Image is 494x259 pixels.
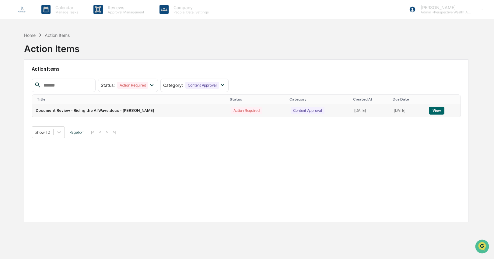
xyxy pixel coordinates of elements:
[101,83,115,88] span: Status :
[42,74,78,85] a: 🗄️Attestations
[104,129,110,135] button: >
[32,66,461,72] h2: Action Items
[12,88,38,94] span: Data Lookup
[169,5,212,10] p: Company
[111,129,118,135] button: >|
[6,47,17,58] img: 1746055101610-c473b297-6a78-478c-a979-82029cc54cd1
[51,5,81,10] p: Calendar
[15,2,29,17] img: logo
[230,97,285,101] div: Status
[429,107,444,115] button: View
[24,38,79,54] div: Action Items
[185,82,219,89] div: Content Approval
[21,53,77,58] div: We're available if you need us!
[429,108,444,113] a: View
[32,104,227,117] td: Document Review - Riding the AI Wave.docx - [PERSON_NAME]
[4,86,41,97] a: 🔎Data Lookup
[416,10,472,14] p: Admin • Perspective Wealth Advisors
[45,33,70,38] div: Action Items
[475,239,491,255] iframe: Open customer support
[103,5,147,10] p: Reviews
[37,97,225,101] div: Title
[416,5,472,10] p: [PERSON_NAME]
[50,77,75,83] span: Attestations
[6,13,111,23] p: How can we help?
[103,10,147,14] p: Approval Management
[44,77,49,82] div: 🗄️
[6,89,11,94] div: 🔎
[43,103,74,108] a: Powered byPylon
[351,104,390,117] td: [DATE]
[390,104,425,117] td: [DATE]
[51,10,81,14] p: Manage Tasks
[291,107,324,114] div: Content Approval
[89,129,96,135] button: |<
[163,83,183,88] span: Category :
[12,77,39,83] span: Preclearance
[21,47,100,53] div: Start new chat
[169,10,212,14] p: People, Data, Settings
[61,103,74,108] span: Pylon
[393,97,423,101] div: Due Date
[103,48,111,56] button: Start new chat
[231,107,262,114] div: Action Required
[69,130,85,135] span: Page 1 of 1
[97,129,103,135] button: <
[6,77,11,82] div: 🖐️
[24,33,36,38] div: Home
[117,82,148,89] div: Action Required
[4,74,42,85] a: 🖐️Preclearance
[353,97,388,101] div: Created At
[289,97,349,101] div: Category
